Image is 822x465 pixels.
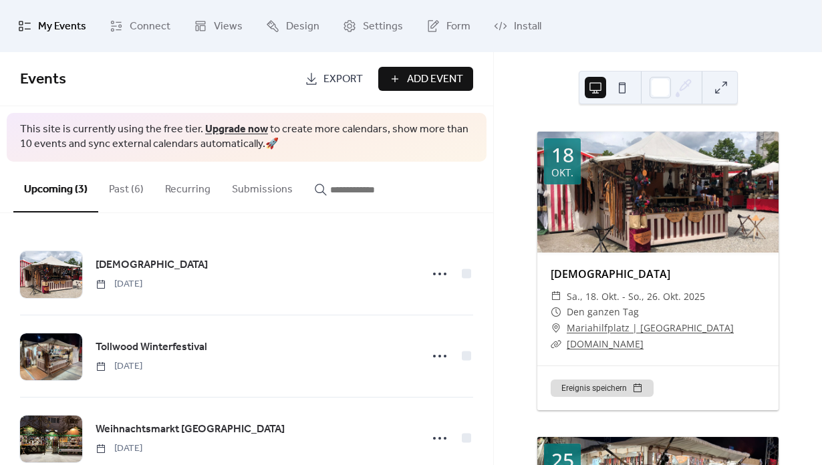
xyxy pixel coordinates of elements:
button: Recurring [154,162,221,211]
a: Mariahilfplatz | [GEOGRAPHIC_DATA] [567,320,734,336]
div: ​ [551,289,561,305]
a: Tollwood Winterfestival [96,339,207,356]
a: Design [256,5,329,47]
button: Upcoming (3) [13,162,98,212]
span: Settings [363,16,403,37]
a: Form [416,5,481,47]
div: ​ [551,320,561,336]
a: Views [184,5,253,47]
a: My Events [8,5,96,47]
button: Add Event [378,67,473,91]
span: Install [514,16,541,37]
span: Form [446,16,470,37]
a: Export [295,67,373,91]
span: Tollwood Winterfestival [96,339,207,355]
span: Add Event [407,71,463,88]
a: [DEMOGRAPHIC_DATA] [96,257,208,274]
span: My Events [38,16,86,37]
span: [DATE] [96,359,142,373]
a: Settings [333,5,413,47]
span: Export [323,71,363,88]
div: Okt. [551,168,573,178]
span: [DATE] [96,442,142,456]
span: Den ganzen Tag [567,304,639,320]
span: Connect [130,16,170,37]
div: ​ [551,336,561,352]
span: This site is currently using the free tier. to create more calendars, show more than 10 events an... [20,122,473,152]
span: Sa., 18. Okt. - So., 26. Okt. 2025 [567,289,705,305]
span: [DEMOGRAPHIC_DATA] [96,257,208,273]
a: Upgrade now [205,119,268,140]
button: Submissions [221,162,303,211]
div: ​ [551,304,561,320]
a: Weihnachtsmarkt [GEOGRAPHIC_DATA] [96,421,285,438]
span: [DATE] [96,277,142,291]
span: Design [286,16,319,37]
button: Ereignis speichern [551,379,654,397]
a: Connect [100,5,180,47]
div: 18 [551,145,574,165]
span: Views [214,16,243,37]
a: [DEMOGRAPHIC_DATA] [551,267,670,281]
a: Install [484,5,551,47]
button: Past (6) [98,162,154,211]
a: [DOMAIN_NAME] [567,337,644,350]
span: Weihnachtsmarkt [GEOGRAPHIC_DATA] [96,422,285,438]
span: Events [20,65,66,94]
